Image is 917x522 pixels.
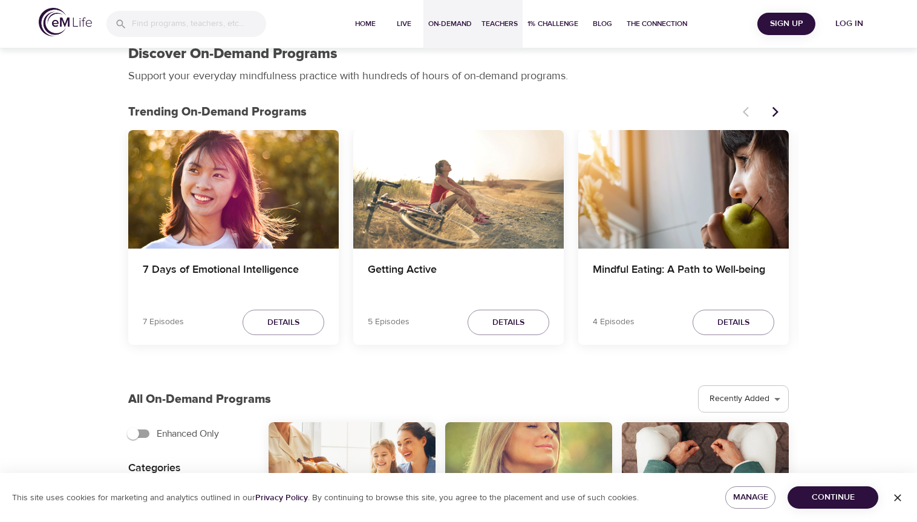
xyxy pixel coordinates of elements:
a: Privacy Policy [255,492,308,503]
button: All-Around Appreciation [269,422,436,516]
h1: Discover On-Demand Programs [128,45,338,63]
p: Categories [128,460,249,476]
button: Mindful Eating: A Path to Well-being [578,130,789,249]
span: Manage [735,490,766,505]
button: Body Scan [622,422,789,516]
input: Find programs, teachers, etc... [132,11,266,37]
span: 1% Challenge [527,18,578,30]
span: Details [492,315,524,330]
span: Live [390,18,419,30]
button: Sign Up [757,13,815,35]
span: Log in [825,16,873,31]
button: Details [693,310,774,336]
span: Enhanced Only [157,426,219,441]
span: Continue [797,490,869,505]
button: Details [243,310,324,336]
h4: 7 Days of Emotional Intelligence [143,263,324,292]
span: Blog [588,18,617,30]
span: Details [717,315,749,330]
button: Continue [788,486,878,509]
p: All On-Demand Programs [128,390,271,408]
h4: Getting Active [368,263,549,292]
span: Sign Up [762,16,811,31]
span: The Connection [627,18,687,30]
button: Next items [762,99,789,125]
img: logo [39,8,92,36]
span: Home [351,18,380,30]
p: 4 Episodes [593,316,635,328]
p: 7 Episodes [143,316,184,328]
button: Details [468,310,549,336]
p: 5 Episodes [368,316,410,328]
p: Support your everyday mindfulness practice with hundreds of hours of on-demand programs. [128,68,582,84]
button: Manage [725,486,775,509]
button: Log in [820,13,878,35]
button: Awareness of Breathing [445,422,612,516]
span: On-Demand [428,18,472,30]
button: Getting Active [353,130,564,249]
h4: Mindful Eating: A Path to Well-being [593,263,774,292]
span: Details [267,315,299,330]
button: 7 Days of Emotional Intelligence [128,130,339,249]
p: Trending On-Demand Programs [128,103,736,121]
span: Teachers [481,18,518,30]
